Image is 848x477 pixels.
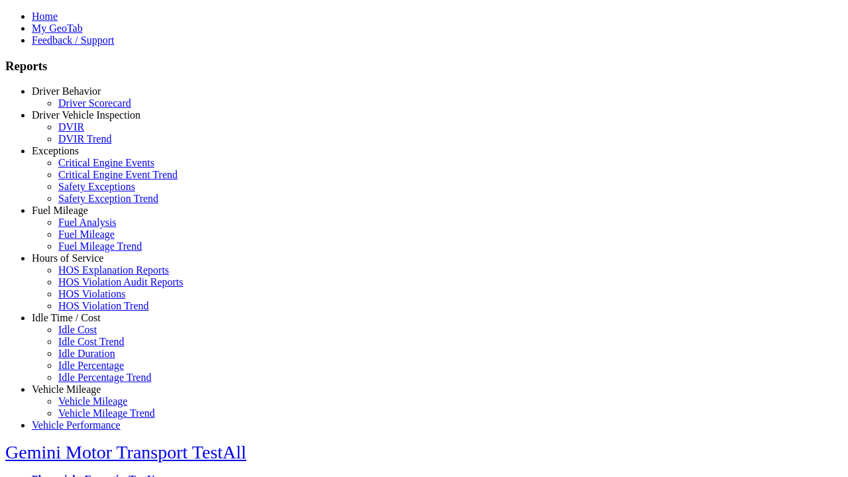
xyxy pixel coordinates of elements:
[58,264,169,276] a: HOS Explanation Reports
[58,372,151,383] a: Idle Percentage Trend
[32,384,101,395] a: Vehicle Mileage
[58,240,142,252] a: Fuel Mileage Trend
[58,157,154,168] a: Critical Engine Events
[58,407,155,419] a: Vehicle Mileage Trend
[58,229,115,240] a: Fuel Mileage
[32,252,103,264] a: Hours of Service
[32,419,121,431] a: Vehicle Performance
[58,360,124,371] a: Idle Percentage
[58,396,127,407] a: Vehicle Mileage
[58,121,84,132] a: DVIR
[58,324,97,335] a: Idle Cost
[58,348,115,359] a: Idle Duration
[58,217,117,228] a: Fuel Analysis
[58,193,158,204] a: Safety Exception Trend
[32,312,101,323] a: Idle Time / Cost
[58,133,111,144] a: DVIR Trend
[58,300,149,311] a: HOS Violation Trend
[32,85,101,97] a: Driver Behavior
[58,288,125,299] a: HOS Violations
[5,442,246,462] a: Gemini Motor Transport TestAll
[58,97,131,109] a: Driver Scorecard
[32,34,114,46] a: Feedback / Support
[58,181,135,192] a: Safety Exceptions
[32,109,140,121] a: Driver Vehicle Inspection
[58,169,178,180] a: Critical Engine Event Trend
[32,145,79,156] a: Exceptions
[58,276,184,288] a: HOS Violation Audit Reports
[5,59,843,74] h3: Reports
[32,11,58,22] a: Home
[32,23,83,34] a: My GeoTab
[58,336,125,347] a: Idle Cost Trend
[32,205,88,216] a: Fuel Mileage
